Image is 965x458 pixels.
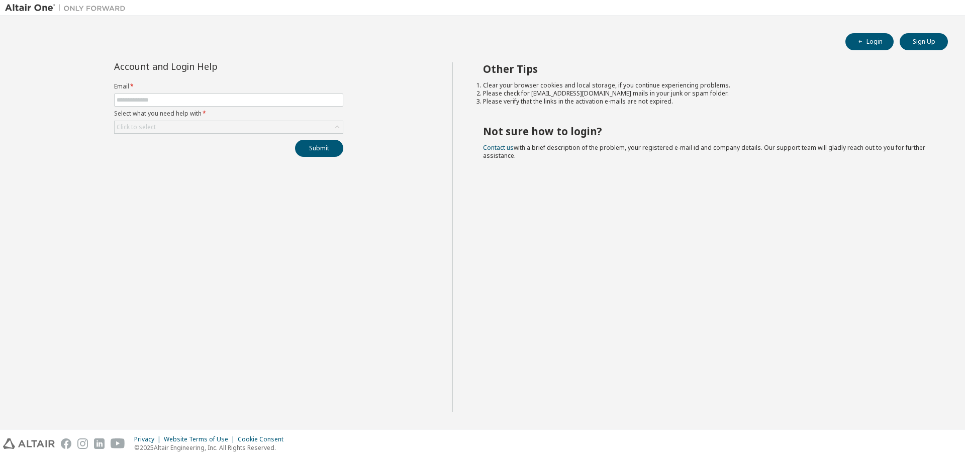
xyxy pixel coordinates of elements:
button: Sign Up [900,33,948,50]
img: altair_logo.svg [3,438,55,449]
div: Account and Login Help [114,62,298,70]
img: linkedin.svg [94,438,105,449]
div: Click to select [117,123,156,131]
img: youtube.svg [111,438,125,449]
img: Altair One [5,3,131,13]
div: Website Terms of Use [164,435,238,443]
p: © 2025 Altair Engineering, Inc. All Rights Reserved. [134,443,289,452]
li: Clear your browser cookies and local storage, if you continue experiencing problems. [483,81,930,89]
img: instagram.svg [77,438,88,449]
div: Click to select [115,121,343,133]
label: Select what you need help with [114,110,343,118]
li: Please check for [EMAIL_ADDRESS][DOMAIN_NAME] mails in your junk or spam folder. [483,89,930,98]
h2: Other Tips [483,62,930,75]
h2: Not sure how to login? [483,125,930,138]
label: Email [114,82,343,90]
li: Please verify that the links in the activation e-mails are not expired. [483,98,930,106]
div: Privacy [134,435,164,443]
div: Cookie Consent [238,435,289,443]
a: Contact us [483,143,514,152]
span: with a brief description of the problem, your registered e-mail id and company details. Our suppo... [483,143,925,160]
button: Submit [295,140,343,157]
button: Login [845,33,894,50]
img: facebook.svg [61,438,71,449]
